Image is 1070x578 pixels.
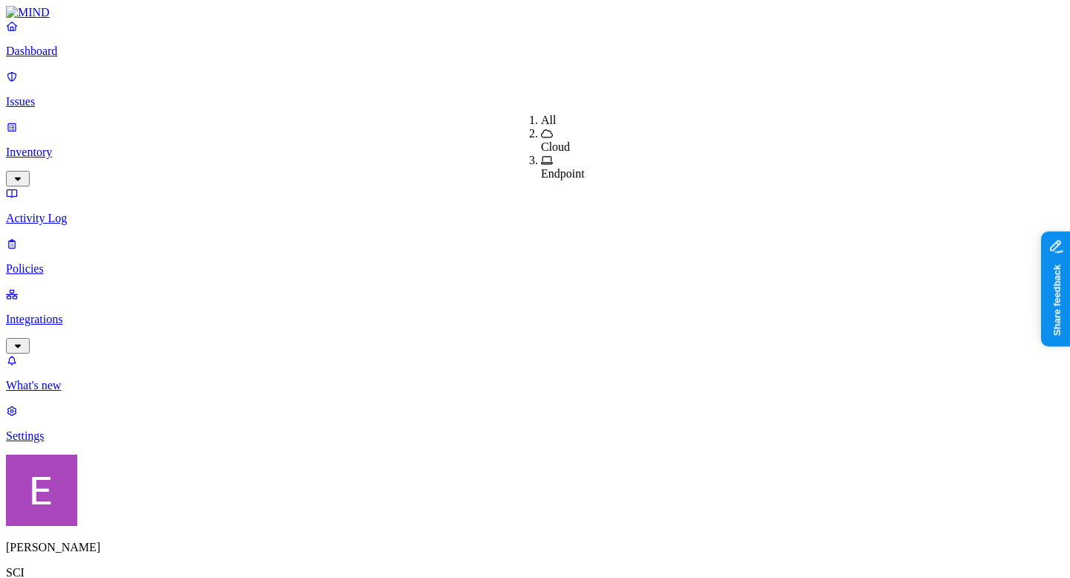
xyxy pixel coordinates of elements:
[541,167,585,180] span: Endpoint
[6,288,1064,351] a: Integrations
[6,429,1064,443] p: Settings
[6,237,1064,276] a: Policies
[6,354,1064,392] a: What's new
[6,404,1064,443] a: Settings
[6,186,1064,225] a: Activity Log
[6,262,1064,276] p: Policies
[6,212,1064,225] p: Activity Log
[541,140,570,153] span: Cloud
[6,19,1064,58] a: Dashboard
[6,6,50,19] img: MIND
[6,95,1064,108] p: Issues
[6,146,1064,159] p: Inventory
[6,541,1064,554] p: [PERSON_NAME]
[6,45,1064,58] p: Dashboard
[6,313,1064,326] p: Integrations
[6,379,1064,392] p: What's new
[6,120,1064,184] a: Inventory
[6,70,1064,108] a: Issues
[6,455,77,526] img: Eran Barak
[6,6,1064,19] a: MIND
